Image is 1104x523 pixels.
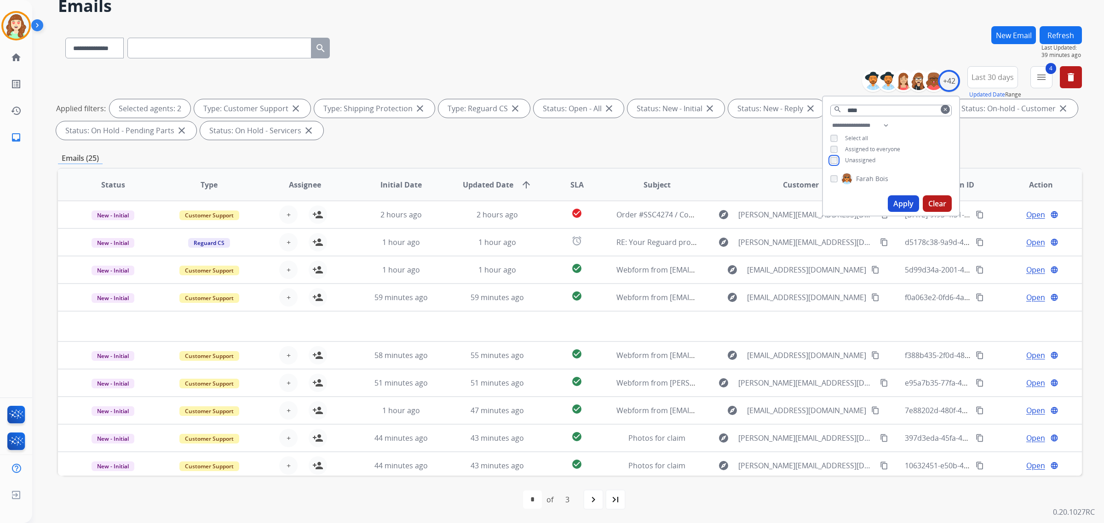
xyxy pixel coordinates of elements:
[1026,237,1045,248] span: Open
[438,99,530,118] div: Type: Reguard CS
[986,169,1082,201] th: Action
[92,406,134,416] span: New - Initial
[287,264,291,275] span: +
[279,401,298,420] button: +
[1050,351,1058,359] mat-icon: language
[179,434,239,443] span: Customer Support
[718,432,729,443] mat-icon: explore
[92,351,134,361] span: New - Initial
[312,264,323,275] mat-icon: person_add
[374,433,428,443] span: 44 minutes ago
[938,70,960,92] div: +42
[471,350,524,360] span: 55 minutes ago
[534,99,624,118] div: Status: Open - All
[805,103,816,114] mat-icon: close
[279,288,298,307] button: +
[1030,66,1052,88] button: 4
[738,432,874,443] span: [PERSON_NAME][EMAIL_ADDRESS][DOMAIN_NAME]
[571,290,582,301] mat-icon: check_circle
[478,265,516,275] span: 1 hour ago
[747,405,866,416] span: [EMAIL_ADDRESS][DOMAIN_NAME]
[58,153,103,164] p: Emails (25)
[179,351,239,361] span: Customer Support
[1026,209,1045,220] span: Open
[616,350,825,360] span: Webform from [EMAIL_ADDRESS][DOMAIN_NAME] on [DATE]
[471,292,524,302] span: 59 minutes ago
[1026,292,1045,303] span: Open
[1046,63,1056,74] span: 4
[871,266,880,274] mat-icon: content_copy
[571,459,582,470] mat-icon: check_circle
[471,378,524,388] span: 51 minutes ago
[871,406,880,415] mat-icon: content_copy
[1050,210,1058,219] mat-icon: language
[905,460,1048,471] span: 10632451-e50b-4617-90c3-e09dd2d096e7
[380,210,422,220] span: 2 hours ago
[991,26,1036,44] button: New Email
[287,292,291,303] span: +
[976,379,984,387] mat-icon: content_copy
[92,434,134,443] span: New - Initial
[747,350,866,361] span: [EMAIL_ADDRESS][DOMAIN_NAME]
[179,461,239,471] span: Customer Support
[1058,103,1069,114] mat-icon: close
[738,209,874,220] span: [PERSON_NAME][EMAIL_ADDRESS][DOMAIN_NAME]
[1050,266,1058,274] mat-icon: language
[718,377,729,388] mat-icon: explore
[783,179,819,190] span: Customer
[179,210,239,220] span: Customer Support
[312,432,323,443] mat-icon: person_add
[616,237,778,247] span: RE: Your Reguard protection plan is now active
[194,99,310,118] div: Type: Customer Support
[289,179,321,190] span: Assignee
[279,374,298,392] button: +
[3,13,29,39] img: avatar
[1065,72,1076,83] mat-icon: delete
[880,379,888,387] mat-icon: content_copy
[610,494,621,505] mat-icon: last_page
[952,99,1078,118] div: Status: On-hold - Customer
[704,103,715,114] mat-icon: close
[905,405,1046,415] span: 7e88202d-480f-4da6-b40b-b49ae4695c39
[1053,506,1095,517] p: 0.20.1027RC
[303,125,314,136] mat-icon: close
[1040,26,1082,44] button: Refresh
[1050,293,1058,301] mat-icon: language
[616,210,860,220] span: Order #SSC4274 / Contract ID f9d51897-5664-4736-8d65-9da7875a2f48
[92,461,134,471] span: New - Initial
[871,293,880,301] mat-icon: content_copy
[1050,461,1058,470] mat-icon: language
[312,209,323,220] mat-icon: person_add
[380,179,422,190] span: Initial Date
[1026,264,1045,275] span: Open
[471,460,524,471] span: 43 minutes ago
[521,179,532,190] mat-icon: arrow_upward
[510,103,521,114] mat-icon: close
[967,66,1018,88] button: Last 30 days
[604,103,615,114] mat-icon: close
[382,265,420,275] span: 1 hour ago
[845,156,875,164] span: Unassigned
[312,350,323,361] mat-icon: person_add
[627,99,724,118] div: Status: New - Initial
[727,350,738,361] mat-icon: explore
[312,377,323,388] mat-icon: person_add
[1026,432,1045,443] span: Open
[279,205,298,224] button: +
[1050,379,1058,387] mat-icon: language
[905,433,1043,443] span: 397d3eda-45fa-41ff-8b25-1b51056a6195
[728,99,825,118] div: Status: New - Reply
[314,99,435,118] div: Type: Shipping Protection
[571,348,582,359] mat-icon: check_circle
[179,379,239,388] span: Customer Support
[969,91,1021,98] span: Range
[92,293,134,303] span: New - Initial
[880,238,888,246] mat-icon: content_copy
[1026,460,1045,471] span: Open
[92,379,134,388] span: New - Initial
[279,233,298,251] button: +
[11,105,22,116] mat-icon: history
[176,125,187,136] mat-icon: close
[279,429,298,447] button: +
[875,174,888,183] span: Bois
